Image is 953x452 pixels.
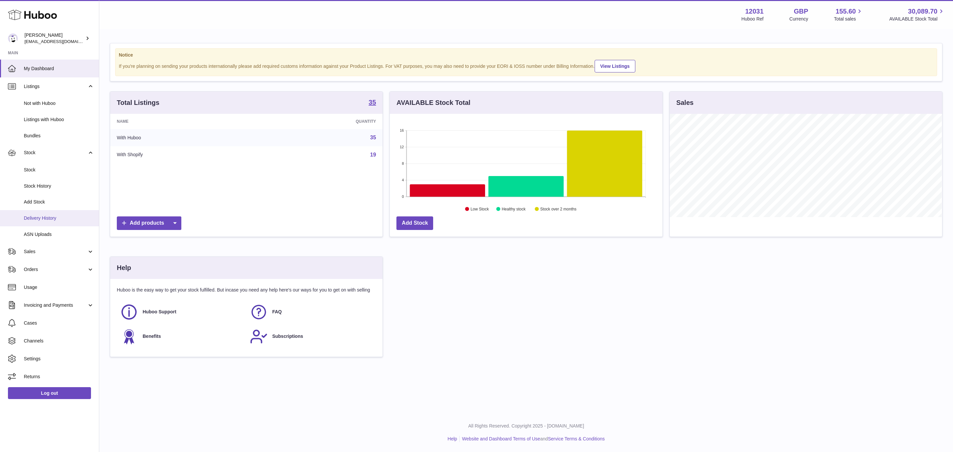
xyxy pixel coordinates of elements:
span: AVAILABLE Stock Total [889,16,945,22]
span: ASN Uploads [24,231,94,238]
span: Usage [24,284,94,291]
strong: 35 [369,99,376,106]
th: Name [110,114,257,129]
text: 8 [402,161,404,165]
span: Channels [24,338,94,344]
text: 4 [402,178,404,182]
h3: Total Listings [117,98,159,107]
text: 16 [400,128,404,132]
a: Benefits [120,328,243,345]
span: Not with Huboo [24,100,94,107]
text: Stock over 2 months [540,207,576,211]
a: Service Terms & Conditions [548,436,605,441]
strong: GBP [794,7,808,16]
img: internalAdmin-12031@internal.huboo.com [8,33,18,43]
a: 35 [370,135,376,140]
span: My Dashboard [24,66,94,72]
text: Healthy stock [502,207,526,211]
a: Huboo Support [120,303,243,321]
span: Delivery History [24,215,94,221]
a: Log out [8,387,91,399]
div: Huboo Ref [742,16,764,22]
div: [PERSON_NAME] [24,32,84,45]
p: All Rights Reserved. Copyright 2025 - [DOMAIN_NAME] [105,423,948,429]
strong: 12031 [745,7,764,16]
span: Subscriptions [272,333,303,339]
h3: Sales [676,98,694,107]
td: With Shopify [110,146,257,163]
a: 19 [370,152,376,158]
span: Bundles [24,133,94,139]
span: Settings [24,356,94,362]
div: Currency [790,16,808,22]
span: Cases [24,320,94,326]
span: Returns [24,374,94,380]
span: Huboo Support [143,309,176,315]
a: View Listings [595,60,635,72]
span: Stock [24,167,94,173]
a: Website and Dashboard Terms of Use [462,436,540,441]
h3: Help [117,263,131,272]
span: 30,089.70 [908,7,937,16]
th: Quantity [257,114,383,129]
span: Invoicing and Payments [24,302,87,308]
a: 155.60 Total sales [834,7,863,22]
span: [EMAIL_ADDRESS][DOMAIN_NAME] [24,39,97,44]
span: 155.60 [836,7,856,16]
div: If you're planning on sending your products internationally please add required customs informati... [119,59,933,72]
a: 35 [369,99,376,107]
a: FAQ [250,303,373,321]
a: 30,089.70 AVAILABLE Stock Total [889,7,945,22]
li: and [460,436,605,442]
strong: Notice [119,52,933,58]
span: Total sales [834,16,863,22]
h3: AVAILABLE Stock Total [396,98,470,107]
text: 0 [402,195,404,199]
td: With Huboo [110,129,257,146]
span: FAQ [272,309,282,315]
text: Low Stock [471,207,489,211]
span: Add Stock [24,199,94,205]
span: Orders [24,266,87,273]
span: Stock History [24,183,94,189]
span: Stock [24,150,87,156]
text: 12 [400,145,404,149]
span: Sales [24,249,87,255]
a: Add Stock [396,216,433,230]
a: Subscriptions [250,328,373,345]
a: Add products [117,216,181,230]
a: Help [448,436,457,441]
span: Listings [24,83,87,90]
span: Benefits [143,333,161,339]
p: Huboo is the easy way to get your stock fulfilled. But incase you need any help here's our ways f... [117,287,376,293]
span: Listings with Huboo [24,116,94,123]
